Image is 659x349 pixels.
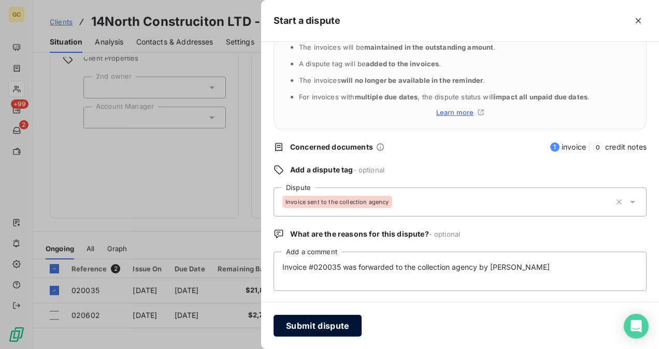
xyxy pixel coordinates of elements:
[494,93,588,101] span: impact all unpaid due dates
[290,229,429,238] span: What are the reasons for this dispute?
[355,93,418,101] span: multiple due dates
[274,252,647,291] textarea: Invoice #020035 was forwarded to the collection agency by [PERSON_NAME]
[593,142,603,152] span: 0
[429,230,461,238] span: - optional
[436,108,474,117] span: Learn more
[299,76,485,84] span: The invoices .
[299,93,590,101] span: For invoices with , the dispute status will .
[299,43,496,51] span: The invoices will be .
[274,315,362,337] button: Submit dispute
[290,165,353,174] span: Add a dispute tag
[353,166,385,174] span: - optional
[286,108,634,117] a: Learn more
[341,76,483,84] span: will no longer be available in the reminder
[624,314,649,339] div: Open Intercom Messenger
[285,199,389,205] span: Invoice sent to the collection agency
[290,142,373,152] span: Concerned documents
[364,43,493,51] span: maintained in the outstanding amount
[550,142,647,152] span: invoice credit notes
[366,60,439,68] span: added to the invoices
[274,13,340,28] h5: Start a dispute
[550,142,560,152] span: 1
[299,60,441,68] span: A dispute tag will be .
